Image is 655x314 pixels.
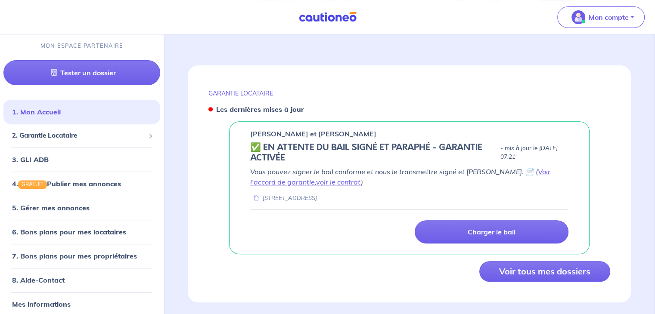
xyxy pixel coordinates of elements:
a: Tester un dossier [3,60,160,85]
div: 3. GLI ADB [3,151,160,168]
a: voir le contrat [316,178,361,186]
div: state: CONTRACT-SIGNED, Context: FINISHED,IS-GL-CAUTION [250,142,568,163]
a: 4.GRATUITPublier mes annonces [12,179,121,188]
div: Mes informations [3,296,160,313]
img: Cautioneo [295,12,360,22]
button: Voir tous mes dossiers [479,261,610,282]
strong: Les dernières mises à jour [216,105,304,114]
div: 6. Bons plans pour mes locataires [3,223,160,240]
p: Mon compte [589,12,629,22]
em: Vous pouvez signer le bail conforme et nous le transmettre signé et [PERSON_NAME]. 📄 ( , ) [250,167,550,186]
a: 5. Gérer mes annonces [12,203,90,212]
a: Charger le bail [415,220,568,243]
span: 2. Garantie Locataire [12,131,145,141]
a: 1. Mon Accueil [12,108,61,116]
a: 8. Aide-Contact [12,276,65,284]
a: 3. GLI ADB [12,155,49,164]
p: - mis à jour le [DATE] 07:21 [500,144,568,161]
div: [STREET_ADDRESS] [250,194,317,202]
button: illu_account_valid_menu.svgMon compte [557,6,645,28]
p: Charger le bail [468,228,515,236]
p: MON ESPACE PARTENAIRE [40,42,124,50]
p: GARANTIE LOCATAIRE [208,89,610,97]
div: 5. Gérer mes annonces [3,199,160,216]
img: illu_account_valid_menu.svg [571,10,585,24]
a: Mes informations [12,300,71,308]
div: 4.GRATUITPublier mes annonces [3,175,160,192]
a: 6. Bons plans pour mes locataires [12,228,126,236]
p: [PERSON_NAME] et [PERSON_NAME] [250,129,376,139]
h5: ✅️️️ EN ATTENTE DU BAIL SIGNÉ ET PARAPHÉ - GARANTIE ACTIVÉE [250,142,497,163]
div: 1. Mon Accueil [3,103,160,120]
div: 7. Bons plans pour mes propriétaires [3,247,160,265]
a: 7. Bons plans pour mes propriétaires [12,252,137,260]
div: 8. Aide-Contact [3,271,160,289]
div: 2. Garantie Locataire [3,127,160,144]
